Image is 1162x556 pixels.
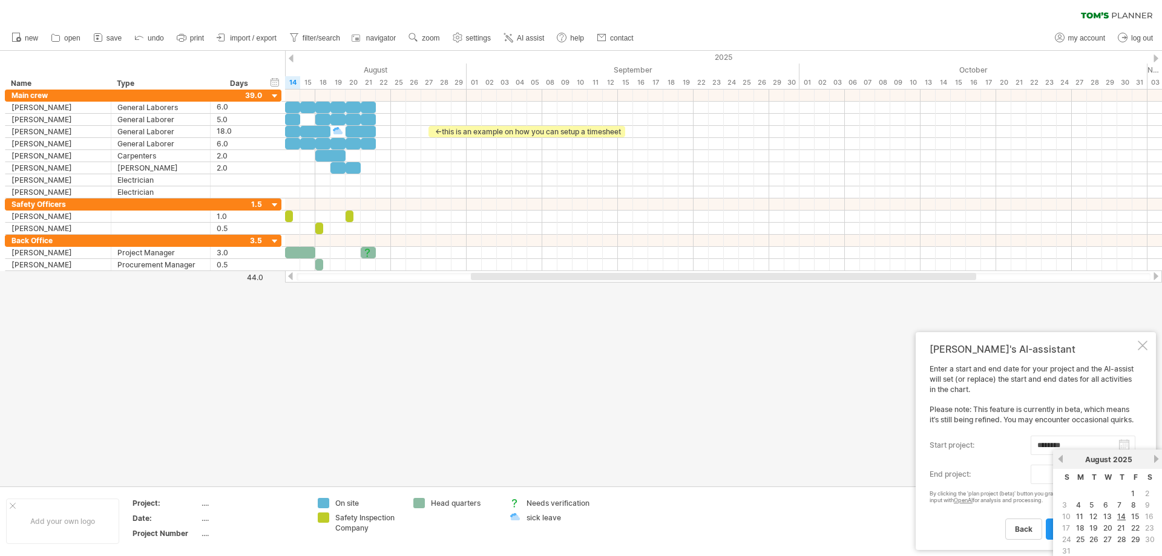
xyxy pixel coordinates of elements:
[48,30,84,46] a: open
[1075,499,1082,511] a: 4
[217,247,262,258] div: 3.0
[1065,473,1069,482] span: Sunday
[517,34,544,42] span: AI assist
[217,150,262,162] div: 2.0
[739,76,754,89] div: Thursday, 25 September 2025
[133,498,199,508] div: Project:
[90,30,125,46] a: save
[431,498,497,508] div: Head quarters
[1134,473,1138,482] span: Friday
[930,491,1135,504] div: By clicking the 'plan project (beta)' button you grant us permission to share your input with for...
[930,465,1031,484] label: end project:
[346,76,361,89] div: Wednesday, 20 August 2025
[930,343,1135,355] div: [PERSON_NAME]'s AI-assistant
[335,512,401,533] div: Safety Inspection Company
[133,513,199,523] div: Date:
[450,30,494,46] a: settings
[1061,534,1072,545] span: 24
[554,30,588,46] a: help
[466,34,491,42] span: settings
[930,364,1135,539] div: Enter a start and end date for your project and the AI-assist will set (or replace) the start and...
[1143,500,1157,510] td: this is a weekend day
[422,34,439,42] span: zoom
[230,34,277,42] span: import / export
[315,76,330,89] div: Monday, 18 August 2025
[25,34,38,42] span: new
[64,34,80,42] span: open
[860,76,875,89] div: Tuesday, 7 October 2025
[921,76,936,89] div: Monday, 13 October 2025
[1052,30,1109,46] a: my account
[1143,523,1157,533] td: this is a weekend day
[330,76,346,89] div: Tuesday, 19 August 2025
[1015,525,1032,534] span: back
[954,497,973,503] a: OpenAI
[1144,488,1151,499] span: 2
[117,247,204,258] div: Project Manager
[8,30,42,46] a: new
[436,76,451,89] div: Thursday, 28 August 2025
[1116,511,1127,522] a: 14
[217,102,262,113] div: 6.0
[1144,522,1155,534] span: 23
[11,223,105,234] div: [PERSON_NAME]
[830,76,845,89] div: Friday, 3 October 2025
[366,34,396,42] span: navigator
[190,34,204,42] span: print
[133,528,199,538] div: Project Number
[815,76,830,89] div: Thursday, 2 October 2025
[1130,534,1141,545] a: 29
[482,76,497,89] div: Tuesday, 2 September 2025
[11,102,105,113] div: [PERSON_NAME]
[633,76,648,89] div: Tuesday, 16 September 2025
[1117,76,1132,89] div: Thursday, 30 October 2025
[1143,534,1157,545] td: this is a weekend day
[11,174,105,186] div: [PERSON_NAME]
[1144,534,1156,545] span: 30
[350,30,399,46] a: navigator
[905,76,921,89] div: Friday, 10 October 2025
[300,76,315,89] div: Friday, 15 August 2025
[1130,488,1136,499] a: 1
[303,34,340,42] span: filter/search
[1102,522,1114,534] a: 20
[202,498,303,508] div: ....
[951,76,966,89] div: Wednesday, 15 October 2025
[11,247,105,258] div: [PERSON_NAME]
[421,76,436,89] div: Wednesday, 27 August 2025
[1147,473,1152,482] span: Saturday
[1088,534,1100,545] a: 26
[648,76,663,89] div: Wednesday, 17 September 2025
[512,76,527,89] div: Thursday, 4 September 2025
[1057,76,1072,89] div: Friday, 24 October 2025
[202,513,303,523] div: ....
[117,174,204,186] div: Electrician
[527,76,542,89] div: Friday, 5 September 2025
[149,64,467,76] div: August 2025
[603,76,618,89] div: Friday, 12 September 2025
[1042,76,1057,89] div: Thursday, 23 October 2025
[1132,76,1147,89] div: Friday, 31 October 2025
[694,76,709,89] div: Monday, 22 September 2025
[117,126,204,137] div: General Laborer
[148,34,164,42] span: undo
[210,77,268,90] div: Days
[11,114,105,125] div: [PERSON_NAME]
[217,211,262,222] div: 1.0
[890,76,905,89] div: Thursday, 9 October 2025
[588,76,603,89] div: Thursday, 11 September 2025
[1131,34,1153,42] span: log out
[1113,455,1132,464] span: 2025
[376,76,391,89] div: Friday, 22 August 2025
[1061,522,1071,534] span: 17
[391,76,406,89] div: Monday, 25 August 2025
[1102,499,1109,511] a: 6
[1102,76,1117,89] div: Wednesday, 29 October 2025
[1130,499,1137,511] a: 8
[1105,473,1112,482] span: Wednesday
[1088,522,1099,534] a: 19
[1085,455,1111,464] span: August
[610,34,634,42] span: contact
[1116,522,1126,534] a: 21
[117,114,204,125] div: General Laborer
